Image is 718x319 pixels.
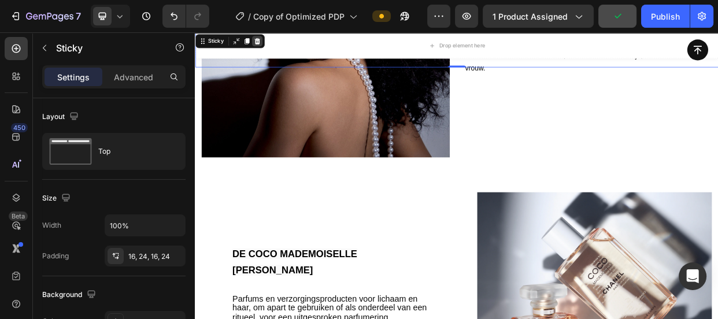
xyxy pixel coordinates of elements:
p: Advanced [114,71,153,83]
span: Vastbesloten en sensueel, rebels en verfijnd, wild onafhankelijk. COCO MADEMOISELLE van CHANEL, d... [358,9,658,52]
button: Publish [641,5,690,28]
p: Settings [57,71,90,83]
div: Width [42,220,61,231]
p: Sticky [56,41,154,55]
button: 7 [5,5,86,28]
div: Background [42,287,98,303]
input: Auto [105,215,185,236]
button: 1 product assigned [483,5,594,28]
div: 450 [11,123,28,132]
span: / [248,10,251,23]
div: Layout [42,109,81,125]
div: Size [42,191,73,206]
p: 7 [76,9,81,23]
div: Beta [9,212,28,221]
span: 1 product assigned [493,10,568,23]
span: Copy of Optimized PDP [253,10,345,23]
div: Padding [42,251,69,261]
div: Open Intercom Messenger [679,262,706,290]
iframe: To enrich screen reader interactions, please activate Accessibility in Grammarly extension settings [195,32,718,319]
div: Top [98,138,169,165]
div: Publish [651,10,680,23]
div: Undo/Redo [162,5,209,28]
div: 16, 24, 16, 24 [128,251,183,262]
